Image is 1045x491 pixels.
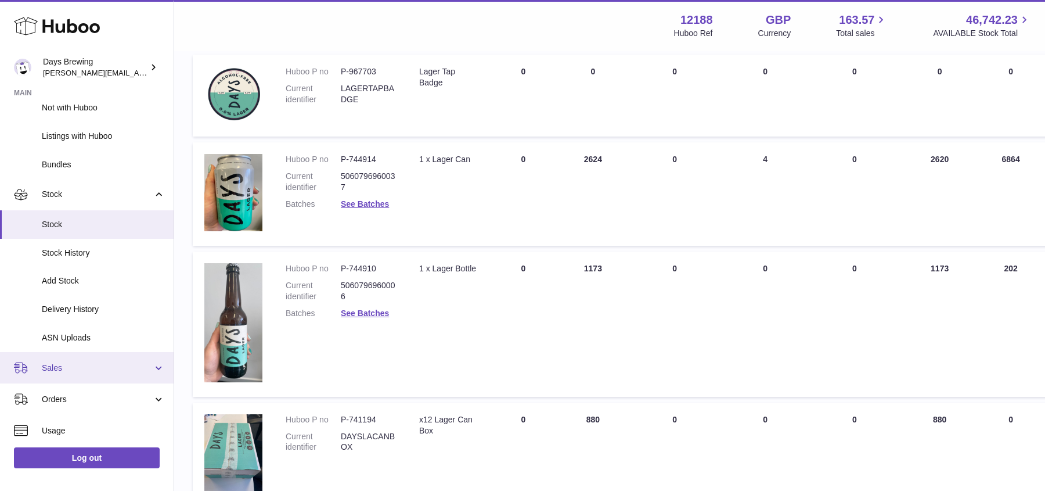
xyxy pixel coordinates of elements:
span: 163.57 [839,12,874,28]
div: Days Brewing [43,56,147,78]
td: 0 [722,55,809,137]
dd: 5060796960006 [341,280,396,302]
a: Log out [14,447,160,468]
span: 0 [852,264,857,273]
dt: Batches [286,199,341,210]
span: ASN Uploads [42,332,165,343]
a: 163.57 Total sales [836,12,888,39]
dd: LAGERTAPBADGE [341,83,396,105]
div: Currency [758,28,791,39]
span: Total sales [836,28,888,39]
img: product image [204,66,262,122]
span: Listings with Huboo [42,131,165,142]
div: x12 Lager Can Box [419,414,477,436]
td: 1173 [900,252,979,396]
dt: Huboo P no [286,154,341,165]
img: product image [204,263,262,382]
dd: P-741194 [341,414,396,425]
span: [PERSON_NAME][EMAIL_ADDRESS][DOMAIN_NAME] [43,68,233,77]
img: product image [204,154,262,231]
dt: Current identifier [286,171,341,193]
a: See Batches [341,309,389,318]
a: See Batches [341,199,389,209]
span: Orders [42,394,153,405]
span: Usage [42,425,165,436]
td: 0 [628,142,722,246]
td: 0 [628,252,722,396]
dt: Current identifier [286,280,341,302]
span: 46,742.23 [966,12,1018,28]
div: Huboo Ref [674,28,713,39]
img: greg@daysbrewing.com [14,59,31,76]
dt: Current identifier [286,431,341,453]
td: 0 [558,55,628,137]
span: Delivery History [42,304,165,315]
strong: GBP [766,12,791,28]
td: 0 [979,55,1043,137]
span: Sales [42,363,153,374]
td: 2620 [900,142,979,246]
span: 0 [852,67,857,76]
dt: Huboo P no [286,263,341,274]
div: 1 x Lager Bottle [419,263,477,274]
strong: 12188 [680,12,713,28]
td: 1173 [558,252,628,396]
td: 0 [628,55,722,137]
div: Lager Tap Badge [419,66,477,88]
div: 1 x Lager Can [419,154,477,165]
dd: DAYSLACANBOX [341,431,396,453]
span: Stock [42,189,153,200]
dt: Huboo P no [286,66,341,77]
td: 2624 [558,142,628,246]
span: 0 [852,155,857,164]
td: 0 [900,55,979,137]
span: Add Stock [42,275,165,286]
span: 0 [852,415,857,424]
td: 0 [488,252,558,396]
dt: Current identifier [286,83,341,105]
td: 0 [488,55,558,137]
td: 0 [722,252,809,396]
a: 46,742.23 AVAILABLE Stock Total [933,12,1031,39]
span: Stock [42,219,165,230]
span: Stock History [42,248,165,259]
td: 202 [979,252,1043,396]
dd: P-744910 [341,263,396,274]
td: 4 [722,142,809,246]
span: Bundles [42,159,165,170]
span: Not with Huboo [42,102,165,113]
dd: P-967703 [341,66,396,77]
dd: 5060796960037 [341,171,396,193]
td: 0 [488,142,558,246]
span: AVAILABLE Stock Total [933,28,1031,39]
dt: Huboo P no [286,414,341,425]
dd: P-744914 [341,154,396,165]
td: 6864 [979,142,1043,246]
dt: Batches [286,308,341,319]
